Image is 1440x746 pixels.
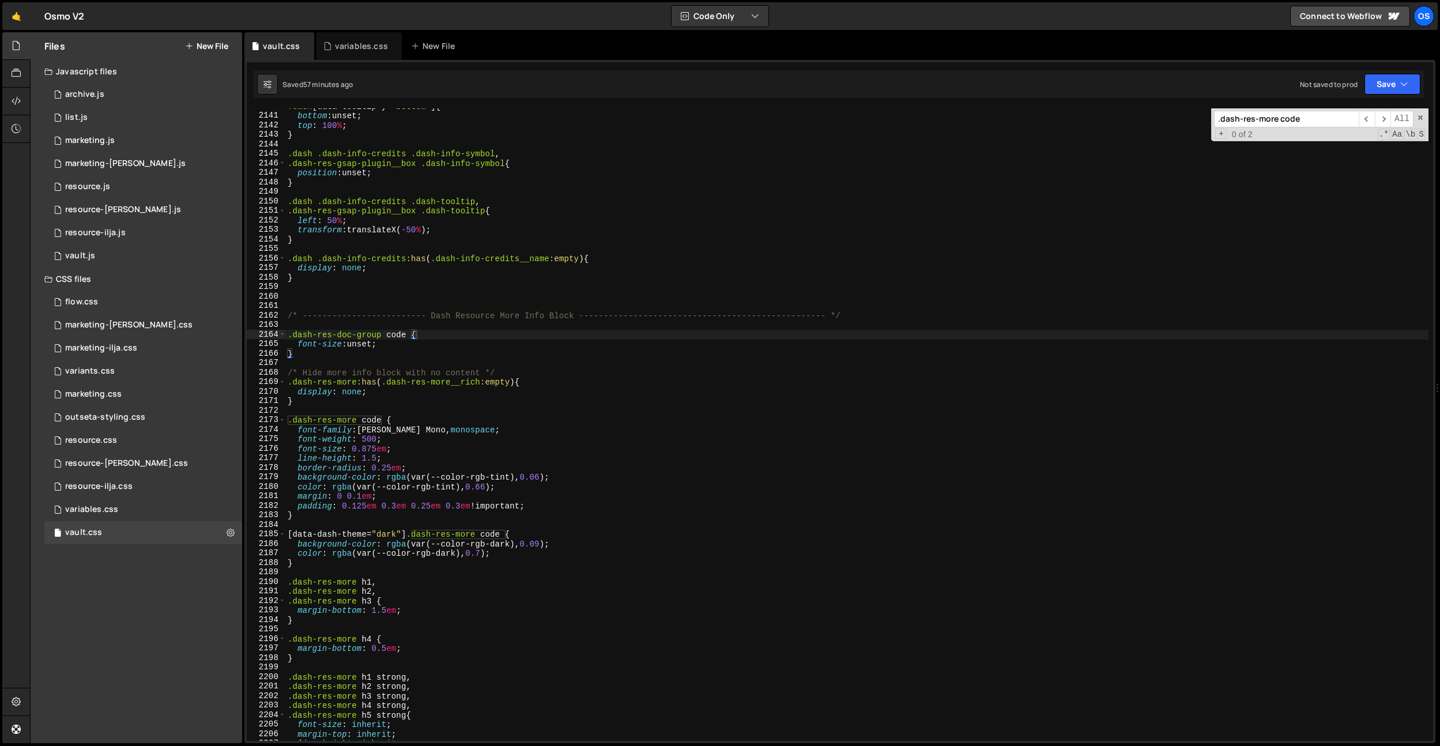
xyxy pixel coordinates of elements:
div: 16596/45153.css [44,521,242,544]
div: vault.js [65,251,95,261]
span: Search In Selection [1418,129,1425,140]
div: resource.css [65,435,117,446]
div: 2150 [247,197,286,206]
div: 2184 [247,520,286,530]
div: 2163 [247,320,286,330]
div: 2143 [247,130,286,140]
div: 2153 [247,225,286,235]
div: 2178 [247,463,286,473]
div: 2206 [247,729,286,739]
div: 2191 [247,586,286,596]
div: 2160 [247,292,286,302]
div: 16596/45422.js [44,129,242,152]
div: 16596/47552.css [44,291,242,314]
span: ​ [1359,111,1375,127]
div: 2203 [247,700,286,710]
div: 2199 [247,662,286,672]
div: 2145 [247,149,286,159]
div: CSS files [31,267,242,291]
div: 2202 [247,691,286,701]
div: resource.js [65,182,110,192]
div: 2142 [247,120,286,130]
button: Code Only [672,6,768,27]
div: 2183 [247,510,286,520]
div: Javascript files [31,60,242,83]
div: 2161 [247,301,286,311]
div: 2185 [247,529,286,539]
div: 16596/46284.css [44,314,242,337]
div: 2187 [247,548,286,558]
div: list.js [65,112,88,123]
div: Saved [282,80,353,89]
div: vault.css [263,40,300,52]
div: 2201 [247,681,286,691]
div: flow.css [65,297,98,307]
div: marketing.css [65,389,122,400]
div: 16596/45133.js [44,244,242,267]
div: 2193 [247,605,286,615]
div: Osmo V2 [44,9,84,23]
div: 2144 [247,140,286,149]
div: 2164 [247,330,286,340]
div: 2197 [247,643,286,653]
div: 16596/45156.css [44,406,242,429]
div: vault.css [65,528,102,538]
div: 2165 [247,339,286,349]
button: New File [185,42,228,51]
div: 2152 [247,216,286,225]
div: 2188 [247,558,286,568]
input: Search for [1214,111,1359,127]
div: 2190 [247,577,286,587]
div: 16596/46198.css [44,475,242,498]
div: 2172 [247,406,286,416]
div: 2147 [247,168,286,178]
div: 16596/47731.css [44,337,242,360]
div: 2176 [247,444,286,454]
div: 57 minutes ago [303,80,353,89]
div: 16596/46195.js [44,221,242,244]
div: 2204 [247,710,286,720]
div: 2205 [247,719,286,729]
span: CaseSensitive Search [1391,129,1403,140]
div: 2166 [247,349,286,359]
a: Os [1413,6,1434,27]
div: 16596/45424.js [44,152,242,175]
div: marketing-[PERSON_NAME].css [65,320,193,330]
a: Connect to Webflow [1290,6,1410,27]
div: 2146 [247,159,286,168]
div: 2198 [247,653,286,663]
div: 2177 [247,453,286,463]
div: 2200 [247,672,286,682]
div: 16596/46183.js [44,175,242,198]
div: 2157 [247,263,286,273]
div: 2151 [247,206,286,216]
div: resource-ilja.css [65,481,133,492]
button: Save [1364,74,1420,95]
div: 2189 [247,567,286,577]
div: New File [411,40,459,52]
div: resource-[PERSON_NAME].js [65,205,181,215]
div: 2158 [247,273,286,282]
div: variants.css [65,366,115,376]
div: 2148 [247,178,286,187]
div: 2179 [247,472,286,482]
span: 0 of 2 [1227,130,1257,140]
div: outseta-styling.css [65,412,145,423]
div: 2173 [247,415,286,425]
div: 16596/46199.css [44,429,242,452]
span: RegExp Search [1378,129,1390,140]
div: 2169 [247,377,286,387]
div: 2175 [247,434,286,444]
div: 2170 [247,387,286,397]
div: 16596/46194.js [44,198,242,221]
div: resource-[PERSON_NAME].css [65,458,188,469]
span: Toggle Replace mode [1215,129,1227,140]
h2: Files [44,40,65,52]
div: variables.css [65,504,118,515]
div: marketing-[PERSON_NAME].js [65,159,186,169]
div: 2162 [247,311,286,321]
div: archive.js [65,89,104,100]
div: marketing.js [65,135,115,146]
div: marketing-ilja.css [65,343,137,353]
